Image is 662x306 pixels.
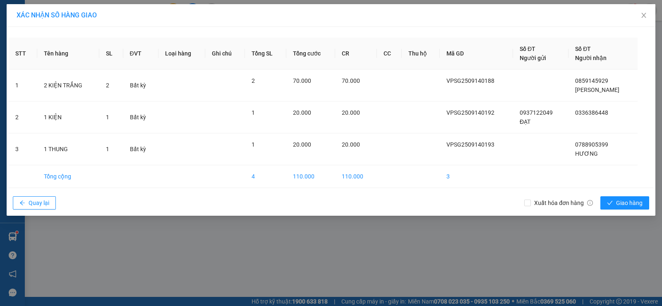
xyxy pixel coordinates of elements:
th: Thu hộ [402,38,440,70]
td: 1 THUNG [37,133,99,165]
span: Giao hàng [616,198,643,207]
td: Bất kỳ [123,133,158,165]
span: VPSG2509140188 [446,77,494,84]
td: 3 [440,165,513,188]
span: check [607,200,613,207]
span: Xuất hóa đơn hàng [531,198,596,207]
span: 20.000 [342,141,360,148]
th: Mã GD [440,38,513,70]
td: 3 [9,133,37,165]
th: Tên hàng [37,38,99,70]
th: ĐVT [123,38,158,70]
td: Bất kỳ [123,101,158,133]
th: CC [377,38,402,70]
span: VPSG2509140192 [446,109,494,116]
span: 1 [106,114,109,120]
span: 2 [106,82,109,89]
span: 20.000 [342,109,360,116]
span: Số ĐT [520,46,535,52]
td: 110.000 [286,165,336,188]
span: 0859145929 [575,77,608,84]
span: 0788905399 [575,141,608,148]
span: Số ĐT [575,46,591,52]
th: CR [335,38,377,70]
button: arrow-leftQuay lại [13,196,56,210]
span: VPSG2509140193 [446,141,494,148]
td: 1 KIỆN [37,101,99,133]
span: 1 [252,109,255,116]
span: close [640,12,647,19]
span: Người nhận [575,55,607,61]
span: HƯƠNG [575,150,598,157]
span: XÁC NHẬN SỐ HÀNG GIAO [17,11,97,19]
td: 2 [9,101,37,133]
th: STT [9,38,37,70]
span: 70.000 [342,77,360,84]
button: checkGiao hàng [600,196,649,210]
span: 2 [252,77,255,84]
td: 1 [9,70,37,101]
span: 1 [106,146,109,152]
span: [PERSON_NAME] [575,87,619,93]
span: 0336386448 [575,109,608,116]
button: Close [632,4,655,27]
td: 2 KIỆN TRẮNG [37,70,99,101]
th: SL [99,38,123,70]
span: Người gửi [520,55,546,61]
span: 0937122049 [520,109,553,116]
span: 70.000 [293,77,311,84]
span: 20.000 [293,109,311,116]
span: info-circle [587,200,593,206]
span: 1 [252,141,255,148]
td: 110.000 [335,165,377,188]
th: Loại hàng [158,38,206,70]
th: Tổng SL [245,38,286,70]
span: arrow-left [19,200,25,207]
td: Tổng cộng [37,165,99,188]
td: 4 [245,165,286,188]
span: ĐẠT [520,118,530,125]
span: 20.000 [293,141,311,148]
span: Quay lại [29,198,49,207]
th: Ghi chú [205,38,245,70]
td: Bất kỳ [123,70,158,101]
th: Tổng cước [286,38,336,70]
